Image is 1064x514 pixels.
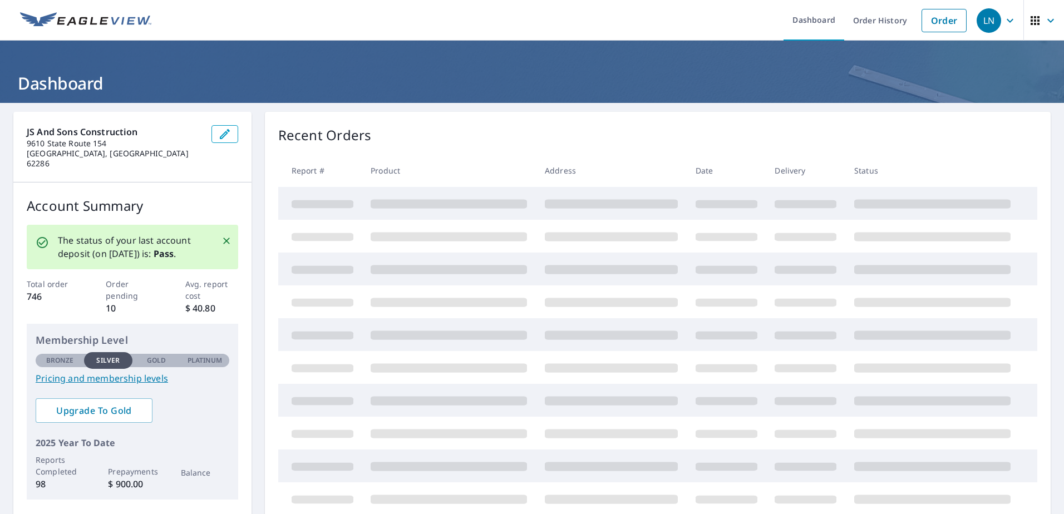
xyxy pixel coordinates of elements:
p: Prepayments [108,466,156,477]
p: Reports Completed [36,454,84,477]
p: 10 [106,302,159,315]
div: LN [977,8,1001,33]
img: EV Logo [20,12,151,29]
b: Pass [154,248,174,260]
p: Avg. report cost [185,278,238,302]
th: Delivery [766,154,845,187]
p: 2025 Year To Date [36,436,229,449]
span: Upgrade To Gold [45,404,144,417]
th: Date [687,154,766,187]
p: The status of your last account deposit (on [DATE]) is: . [58,234,208,260]
p: Total order [27,278,80,290]
p: JS and Sons Construction [27,125,203,139]
p: $ 40.80 [185,302,238,315]
p: Membership Level [36,333,229,348]
p: Silver [96,355,120,365]
a: Order [922,9,967,32]
h1: Dashboard [13,72,1051,95]
p: Gold [147,355,166,365]
th: Product [362,154,536,187]
p: Order pending [106,278,159,302]
p: Platinum [188,355,223,365]
p: $ 900.00 [108,477,156,491]
p: Balance [181,467,229,478]
p: 746 [27,290,80,303]
th: Address [536,154,687,187]
p: 9610 State Route 154 [27,139,203,149]
p: [GEOGRAPHIC_DATA], [GEOGRAPHIC_DATA] 62286 [27,149,203,169]
button: Close [219,234,234,248]
th: Status [845,154,1019,187]
p: Bronze [46,355,74,365]
a: Upgrade To Gold [36,398,152,423]
p: 98 [36,477,84,491]
a: Pricing and membership levels [36,372,229,385]
th: Report # [278,154,362,187]
p: Recent Orders [278,125,372,145]
p: Account Summary [27,196,238,216]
